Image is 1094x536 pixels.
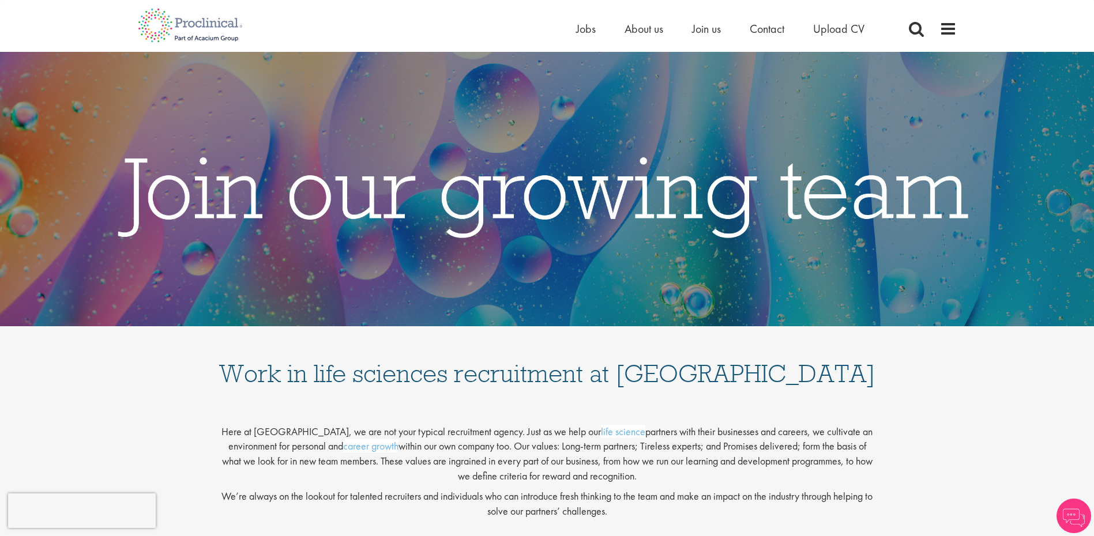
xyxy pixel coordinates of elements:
a: life science [601,425,645,438]
a: Jobs [576,21,596,36]
a: Upload CV [813,21,864,36]
h1: Work in life sciences recruitment at [GEOGRAPHIC_DATA] [219,338,876,386]
a: Contact [750,21,784,36]
iframe: reCAPTCHA [8,493,156,528]
img: Chatbot [1057,499,1091,533]
a: Join us [692,21,721,36]
p: We’re always on the lookout for talented recruiters and individuals who can introduce fresh think... [219,489,876,518]
a: About us [625,21,663,36]
p: Here at [GEOGRAPHIC_DATA], we are not your typical recruitment agency. Just as we help our partne... [219,415,876,484]
a: career growth [343,439,398,452]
